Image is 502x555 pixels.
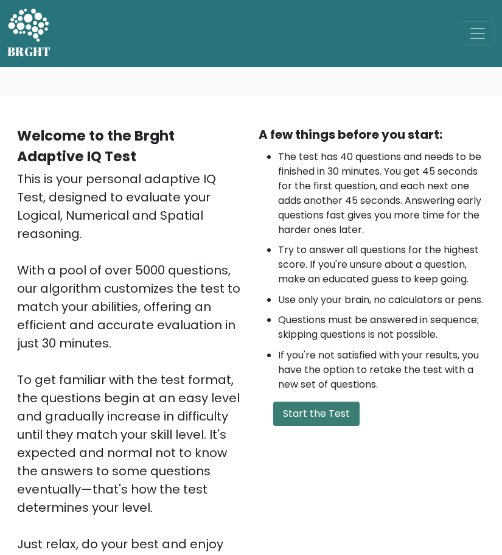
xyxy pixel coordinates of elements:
[17,126,175,166] b: Welcome to the Brght Adaptive IQ Test
[278,313,486,342] li: Questions must be answered in sequence; skipping questions is not possible.
[461,21,495,46] button: Toggle navigation
[7,44,51,59] h5: BRGHT
[278,348,486,392] li: If you're not satisfied with your results, you have the option to retake the test with a new set ...
[273,402,360,426] button: Start the Test
[278,243,486,287] li: Try to answer all questions for the highest score. If you're unsure about a question, make an edu...
[278,150,486,237] li: The test has 40 questions and needs to be finished in 30 minutes. You get 45 seconds for the firs...
[278,293,486,307] li: Use only your brain, no calculators or pens.
[7,5,51,62] a: BRGHT
[259,125,486,144] div: A few things before you start:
